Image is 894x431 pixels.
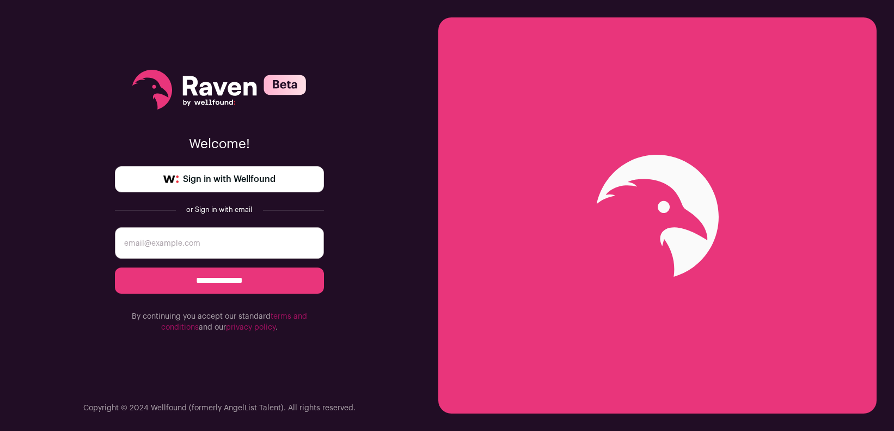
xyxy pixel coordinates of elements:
[115,227,324,259] input: email@example.com
[226,324,275,331] a: privacy policy
[115,136,324,153] p: Welcome!
[115,311,324,333] p: By continuing you accept our standard and our .
[83,403,356,414] p: Copyright © 2024 Wellfound (formerly AngelList Talent). All rights reserved.
[185,205,254,214] div: or Sign in with email
[115,166,324,192] a: Sign in with Wellfound
[183,173,275,186] span: Sign in with Wellfound
[163,175,179,183] img: wellfound-symbol-flush-black-fb3c872781a75f747ccb3a119075da62bfe97bd399995f84a933054e44a575c4.png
